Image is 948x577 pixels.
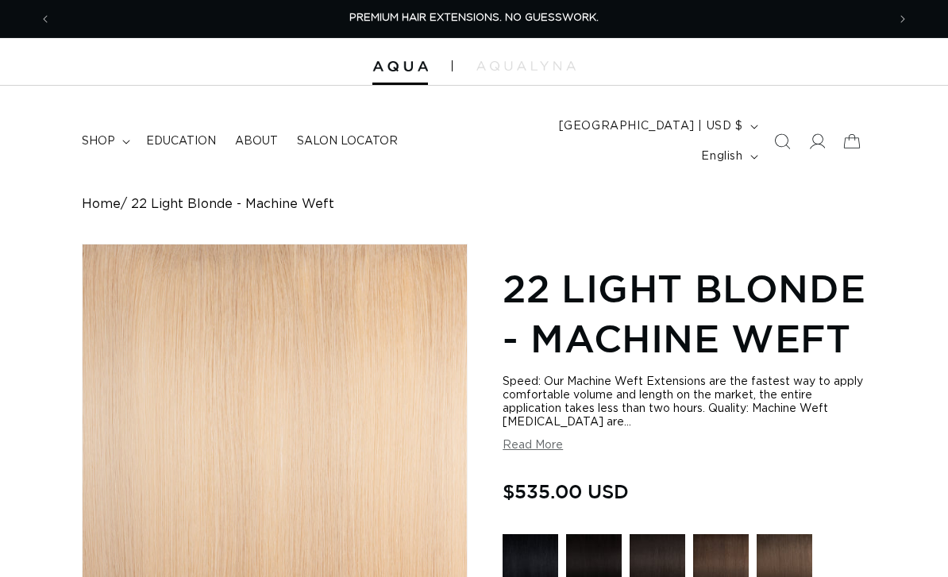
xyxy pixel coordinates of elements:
[297,134,398,148] span: Salon Locator
[28,4,63,34] button: Previous announcement
[287,125,407,158] a: Salon Locator
[82,197,121,212] a: Home
[137,125,225,158] a: Education
[503,476,629,506] span: $535.00 USD
[503,439,563,452] button: Read More
[146,134,216,148] span: Education
[372,61,428,72] img: Aqua Hair Extensions
[131,197,334,212] span: 22 Light Blonde - Machine Weft
[503,375,865,429] div: Speed: Our Machine Weft Extensions are the fastest way to apply comfortable volume and length on ...
[82,197,865,212] nav: breadcrumbs
[549,111,765,141] button: [GEOGRAPHIC_DATA] | USD $
[349,13,599,23] span: PREMIUM HAIR EXTENSIONS. NO GUESSWORK.
[765,124,800,159] summary: Search
[701,148,742,165] span: English
[235,134,278,148] span: About
[225,125,287,158] a: About
[82,134,115,148] span: shop
[559,118,743,135] span: [GEOGRAPHIC_DATA] | USD $
[72,125,137,158] summary: shop
[692,141,764,171] button: English
[503,263,865,363] h1: 22 Light Blonde - Machine Weft
[885,4,920,34] button: Next announcement
[476,61,576,71] img: aqualyna.com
